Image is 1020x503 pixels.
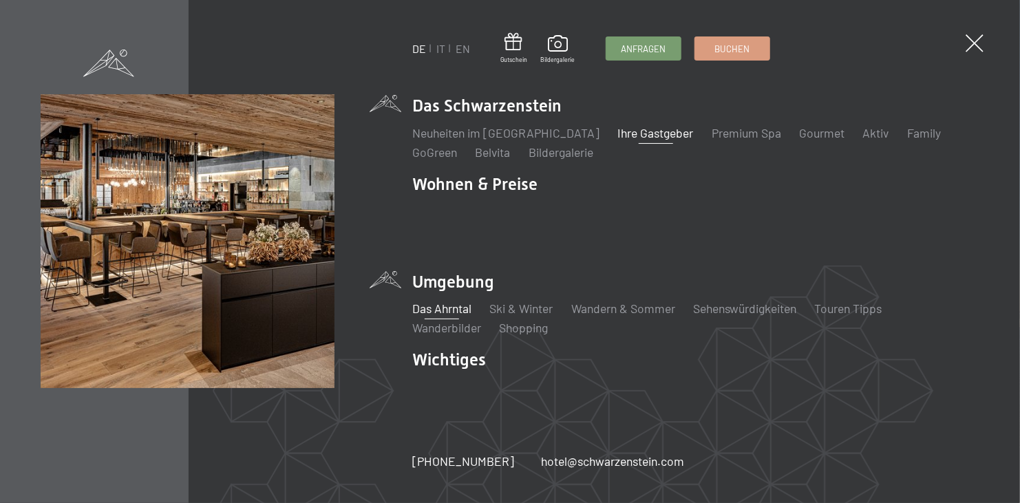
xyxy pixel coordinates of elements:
a: Gutschein [500,33,527,64]
a: Gourmet [799,125,844,140]
span: Gutschein [500,56,527,64]
a: Premium Spa [712,125,781,140]
a: Touren Tipps [815,301,882,316]
span: Bildergalerie [541,56,575,64]
a: Ihre Gastgeber [618,125,694,140]
a: Ski & Winter [490,301,553,316]
span: [PHONE_NUMBER] [412,453,514,469]
a: DE [412,42,426,55]
a: Neuheiten im [GEOGRAPHIC_DATA] [412,125,599,140]
a: Family [907,125,941,140]
a: Bildergalerie [529,145,593,160]
a: Shopping [500,320,549,335]
a: Bildergalerie [541,35,575,64]
a: Anfragen [606,37,681,60]
a: hotel@schwarzenstein.com [541,453,684,470]
a: EN [456,42,470,55]
a: Belvita [476,145,511,160]
a: Das Ahrntal [412,301,471,316]
a: [PHONE_NUMBER] [412,453,514,470]
a: Buchen [695,37,769,60]
a: Sehenswürdigkeiten [693,301,796,316]
a: IT [436,42,445,55]
a: Aktiv [863,125,889,140]
a: Wandern & Sommer [571,301,675,316]
a: Wanderbilder [412,320,481,335]
span: Buchen [714,43,750,55]
span: Anfragen [621,43,666,55]
a: GoGreen [412,145,457,160]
